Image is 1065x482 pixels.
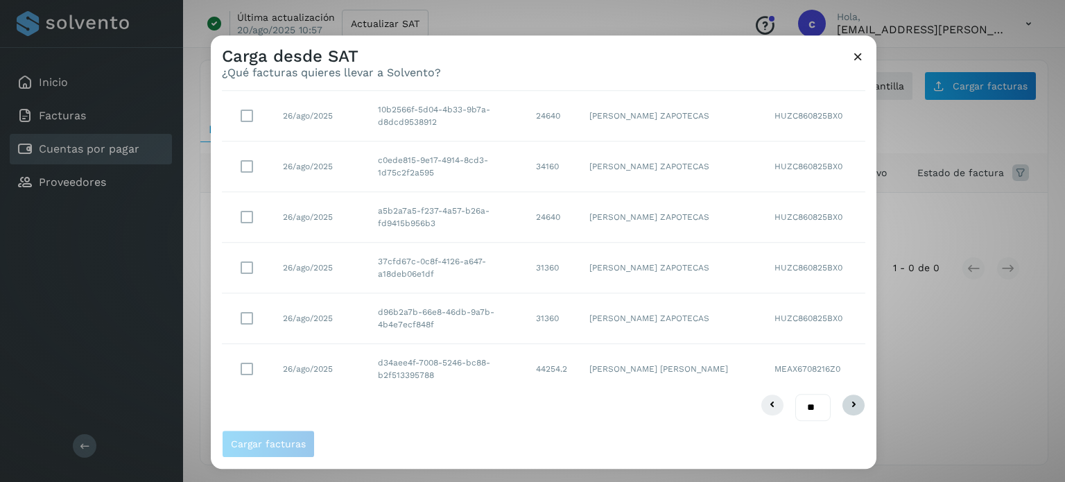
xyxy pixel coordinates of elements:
[367,243,525,294] td: 37cfd67c-0c8f-4126-a647-a18deb06e1df
[272,92,367,142] td: 26/ago/2025
[222,46,441,67] h3: Carga desde SAT
[272,142,367,193] td: 26/ago/2025
[272,193,367,243] td: 26/ago/2025
[272,243,367,294] td: 26/ago/2025
[525,243,578,294] td: 31360
[231,439,306,449] span: Cargar facturas
[525,294,578,345] td: 31360
[367,92,525,142] td: 10b2566f-5d04-4b33-9b7a-d8dcd9538912
[272,294,367,345] td: 26/ago/2025
[525,142,578,193] td: 34160
[222,67,441,80] p: ¿Qué facturas quieres llevar a Solvento?
[763,193,865,243] td: HUZC860825BX0
[578,294,763,345] td: [PERSON_NAME] ZAPOTECAS
[367,193,525,243] td: a5b2a7a5-f237-4a57-b26a-fd9415b956b3
[578,345,763,395] td: [PERSON_NAME] [PERSON_NAME]
[763,142,865,193] td: HUZC860825BX0
[367,294,525,345] td: d96b2a7b-66e8-46db-9a7b-4b4e7ecf848f
[763,243,865,294] td: HUZC860825BX0
[222,430,315,458] button: Cargar facturas
[525,345,578,395] td: 44254.2
[525,92,578,142] td: 24640
[367,142,525,193] td: c0ede815-9e17-4914-8cd3-1d75c2f2a595
[578,92,763,142] td: [PERSON_NAME] ZAPOTECAS
[272,345,367,395] td: 26/ago/2025
[525,193,578,243] td: 24640
[578,142,763,193] td: [PERSON_NAME] ZAPOTECAS
[763,92,865,142] td: HUZC860825BX0
[763,345,865,395] td: MEAX6708216Z0
[763,294,865,345] td: HUZC860825BX0
[578,243,763,294] td: [PERSON_NAME] ZAPOTECAS
[367,345,525,395] td: d34aee4f-7008-5246-bc88-b2f513395788
[578,193,763,243] td: [PERSON_NAME] ZAPOTECAS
